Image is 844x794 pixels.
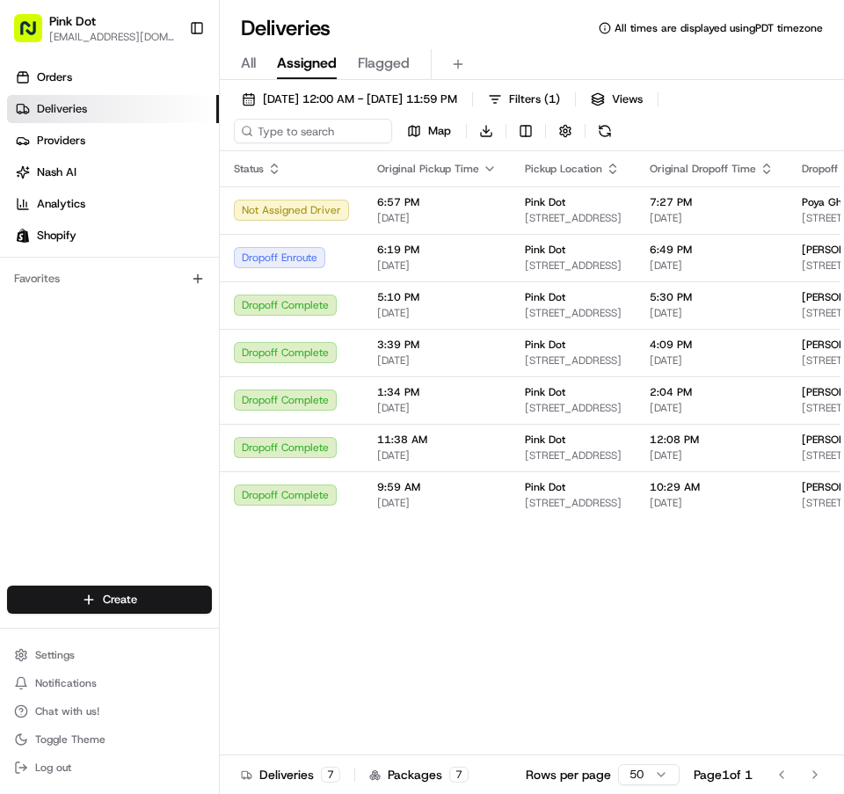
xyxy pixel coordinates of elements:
[377,496,497,510] span: [DATE]
[175,436,213,449] span: Pylon
[650,401,774,415] span: [DATE]
[583,87,651,112] button: Views
[241,53,256,74] span: All
[277,53,337,74] span: Assigned
[37,228,76,244] span: Shopify
[18,70,320,98] p: Welcome 👋
[650,433,774,447] span: 12:08 PM
[49,12,96,30] button: Pink Dot
[7,671,212,696] button: Notifications
[358,53,410,74] span: Flagged
[35,648,75,662] span: Settings
[18,18,53,53] img: Nash
[377,243,497,257] span: 6:19 PM
[377,195,497,209] span: 6:57 PM
[615,21,823,35] span: All times are displayed using PDT timezone
[525,306,622,320] span: [STREET_ADDRESS]
[18,168,49,200] img: 1736555255976-a54dd68f-1ca7-489b-9aae-adbdc363a1c4
[428,123,451,139] span: Map
[321,767,340,783] div: 7
[299,173,320,194] button: Start new chat
[263,91,457,107] span: [DATE] 12:00 AM - [DATE] 11:59 PM
[612,91,643,107] span: Views
[377,480,497,494] span: 9:59 AM
[525,243,565,257] span: Pink Dot
[7,222,219,250] a: Shopify
[18,395,32,409] div: 📗
[16,229,30,243] img: Shopify logo
[103,592,137,608] span: Create
[593,119,617,143] button: Refresh
[200,273,236,287] span: [DATE]
[650,385,774,399] span: 2:04 PM
[79,168,288,186] div: Start new chat
[18,256,46,290] img: Wisdom Oko
[650,306,774,320] span: [DATE]
[7,127,219,155] a: Providers
[7,586,212,614] button: Create
[7,699,212,724] button: Chat with us!
[241,766,340,783] div: Deliveries
[377,433,497,447] span: 11:38 AM
[377,385,497,399] span: 1:34 PM
[526,766,611,783] p: Rows per page
[525,448,622,463] span: [STREET_ADDRESS]
[377,448,497,463] span: [DATE]
[7,755,212,780] button: Log out
[650,496,774,510] span: [DATE]
[191,273,197,287] span: •
[525,162,602,176] span: Pickup Location
[650,195,774,209] span: 7:27 PM
[79,186,242,200] div: We're available if you need us!
[146,320,152,334] span: •
[650,162,756,176] span: Original Dropoff Time
[18,229,113,243] div: Past conversations
[35,761,71,775] span: Log out
[377,290,497,304] span: 5:10 PM
[377,259,497,273] span: [DATE]
[650,290,774,304] span: 5:30 PM
[525,338,565,352] span: Pink Dot
[650,259,774,273] span: [DATE]
[525,496,622,510] span: [STREET_ADDRESS]
[7,265,212,293] div: Favorites
[49,30,175,44] button: [EMAIL_ADDRESS][DOMAIN_NAME]
[525,211,622,225] span: [STREET_ADDRESS]
[35,704,99,718] span: Chat with us!
[509,91,560,107] span: Filters
[525,353,622,368] span: [STREET_ADDRESS]
[377,401,497,415] span: [DATE]
[525,385,565,399] span: Pink Dot
[449,767,469,783] div: 7
[234,162,264,176] span: Status
[650,448,774,463] span: [DATE]
[650,480,774,494] span: 10:29 AM
[377,162,479,176] span: Original Pickup Time
[377,353,497,368] span: [DATE]
[7,727,212,752] button: Toggle Theme
[525,195,565,209] span: Pink Dot
[525,401,622,415] span: [STREET_ADDRESS]
[7,7,182,49] button: Pink Dot[EMAIL_ADDRESS][DOMAIN_NAME]
[544,91,560,107] span: ( 1 )
[525,290,565,304] span: Pink Dot
[234,87,465,112] button: [DATE] 12:00 AM - [DATE] 11:59 PM
[7,158,219,186] a: Nash AI
[149,395,163,409] div: 💻
[37,168,69,200] img: 8016278978528_b943e370aa5ada12b00a_72.png
[35,273,49,288] img: 1736555255976-a54dd68f-1ca7-489b-9aae-adbdc363a1c4
[166,393,282,411] span: API Documentation
[37,101,87,117] span: Deliveries
[7,95,219,123] a: Deliveries
[650,338,774,352] span: 4:09 PM
[46,113,290,132] input: Clear
[37,164,76,180] span: Nash AI
[55,320,142,334] span: [PERSON_NAME]
[7,190,219,218] a: Analytics
[7,63,219,91] a: Orders
[11,386,142,418] a: 📗Knowledge Base
[241,14,331,42] h1: Deliveries
[35,393,135,411] span: Knowledge Base
[377,306,497,320] span: [DATE]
